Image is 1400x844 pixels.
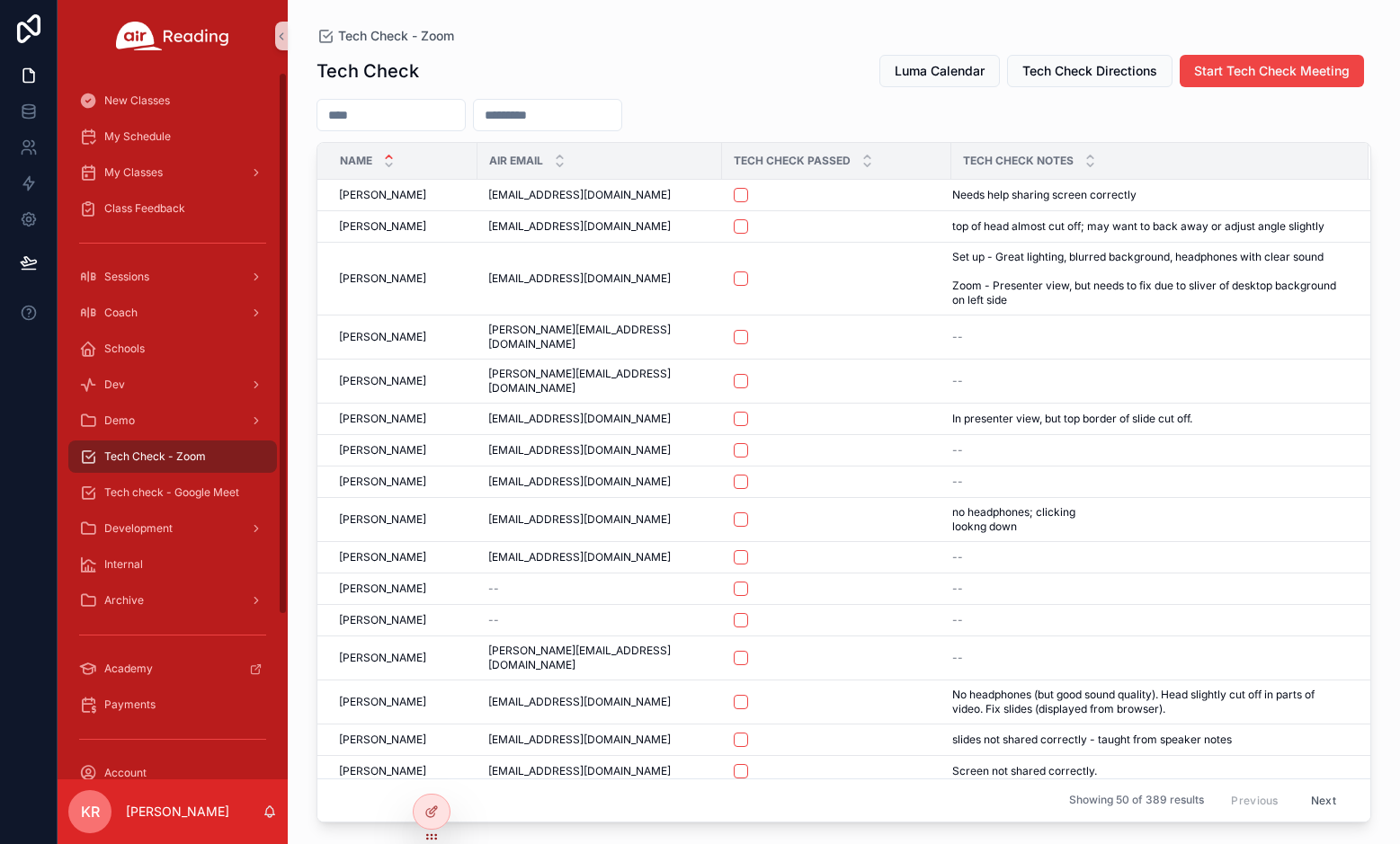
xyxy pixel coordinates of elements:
[488,582,711,596] a: --
[1022,62,1157,80] span: Tech Check Directions
[952,582,1347,596] a: --
[339,412,426,426] span: [PERSON_NAME]
[488,367,711,395] span: [PERSON_NAME][EMAIL_ADDRESS][DOMAIN_NAME]
[68,297,277,329] a: Coach
[952,219,1347,234] a: top of head almost cut off; may want to back away or adjust angle slightly
[1180,55,1364,87] button: Start Tech Check Meeting
[488,764,671,778] span: [EMAIL_ADDRESS][DOMAIN_NAME]
[317,27,454,45] a: Tech Check - Zoom
[104,521,173,536] span: Development
[68,476,277,509] a: Tech check - Google Meet
[339,330,467,344] a: [PERSON_NAME]
[68,156,277,189] a: My Classes
[104,485,239,500] span: Tech check - Google Meet
[104,129,171,144] span: My Schedule
[104,270,149,284] span: Sessions
[952,188,1137,202] span: Needs help sharing screen correctly
[488,323,711,351] a: [PERSON_NAME][EMAIL_ADDRESS][DOMAIN_NAME]
[339,764,467,778] a: [PERSON_NAME]
[895,62,985,80] span: Luma Calendar
[339,733,467,747] a: [PERSON_NAME]
[339,271,467,286] a: [PERSON_NAME]
[339,550,467,564] a: [PERSON_NAME]
[488,219,711,234] a: [EMAIL_ADDRESS][DOMAIN_NAME]
[488,512,711,527] a: [EMAIL_ADDRESS][DOMAIN_NAME]
[952,733,1347,747] a: slides not shared correctly - taught from speaker notes
[952,582,963,596] span: --
[104,165,163,180] span: My Classes
[488,219,671,234] span: [EMAIL_ADDRESS][DOMAIN_NAME]
[68,757,277,789] a: Account
[488,695,671,709] span: [EMAIL_ADDRESS][DOMAIN_NAME]
[104,306,138,320] span: Coach
[952,764,1347,778] a: Screen not shared correctly.
[339,512,467,527] a: [PERSON_NAME]
[339,475,467,489] a: [PERSON_NAME]
[81,801,100,822] span: KR
[488,412,711,426] a: [EMAIL_ADDRESS][DOMAIN_NAME]
[952,613,963,627] span: --
[68,512,277,545] a: Development
[952,219,1324,234] span: top of head almost cut off; may want to back away or adjust angle slightly
[68,440,277,473] a: Tech Check - Zoom
[488,188,711,202] a: [EMAIL_ADDRESS][DOMAIN_NAME]
[339,512,426,527] span: [PERSON_NAME]
[104,593,144,608] span: Archive
[952,475,963,489] span: --
[317,58,419,84] h1: Tech Check
[339,733,426,747] span: [PERSON_NAME]
[58,72,288,779] div: scrollable content
[952,651,1347,665] a: --
[340,154,372,168] span: Name
[339,412,467,426] a: [PERSON_NAME]
[488,733,671,747] span: [EMAIL_ADDRESS][DOMAIN_NAME]
[952,412,1192,426] span: In presenter view, but top border of slide cut off.
[952,374,1347,388] a: --
[68,261,277,293] a: Sessions
[68,548,277,581] a: Internal
[952,330,1347,344] a: --
[104,342,145,356] span: Schools
[339,651,426,665] span: [PERSON_NAME]
[339,271,426,286] span: [PERSON_NAME]
[952,550,963,564] span: --
[952,250,1347,307] a: Set up - Great lighting, blurred background, headphones with clear sound Zoom - Presenter view, b...
[488,512,671,527] span: [EMAIL_ADDRESS][DOMAIN_NAME]
[952,374,963,388] span: --
[488,188,671,202] span: [EMAIL_ADDRESS][DOMAIN_NAME]
[104,449,206,464] span: Tech Check - Zoom
[339,330,426,344] span: [PERSON_NAME]
[488,550,671,564] span: [EMAIL_ADDRESS][DOMAIN_NAME]
[1069,794,1204,808] span: Showing 50 of 389 results
[952,412,1347,426] a: In presenter view, but top border of slide cut off.
[952,733,1232,747] span: slides not shared correctly - taught from speaker notes
[879,55,1000,87] button: Luma Calendar
[126,803,229,821] p: [PERSON_NAME]
[952,330,963,344] span: --
[952,550,1347,564] a: --
[339,764,426,778] span: [PERSON_NAME]
[952,688,1347,716] a: No headphones (but good sound quality). Head slightly cut off in parts of video. Fix slides (disp...
[339,374,426,388] span: [PERSON_NAME]
[116,22,229,50] img: App logo
[734,154,851,168] span: Tech Check Passed
[339,374,467,388] a: [PERSON_NAME]
[1194,62,1350,80] span: Start Tech Check Meeting
[1298,786,1349,814] button: Next
[488,733,711,747] a: [EMAIL_ADDRESS][DOMAIN_NAME]
[104,557,143,572] span: Internal
[952,188,1347,202] a: Needs help sharing screen correctly
[68,120,277,153] a: My Schedule
[68,192,277,225] a: Class Feedback
[952,505,1347,534] a: no headphones; clicking lookng down
[339,475,426,489] span: [PERSON_NAME]
[339,695,467,709] a: [PERSON_NAME]
[339,188,467,202] a: [PERSON_NAME]
[488,644,711,672] a: [PERSON_NAME][EMAIL_ADDRESS][DOMAIN_NAME]
[104,766,147,780] span: Account
[68,84,277,117] a: New Classes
